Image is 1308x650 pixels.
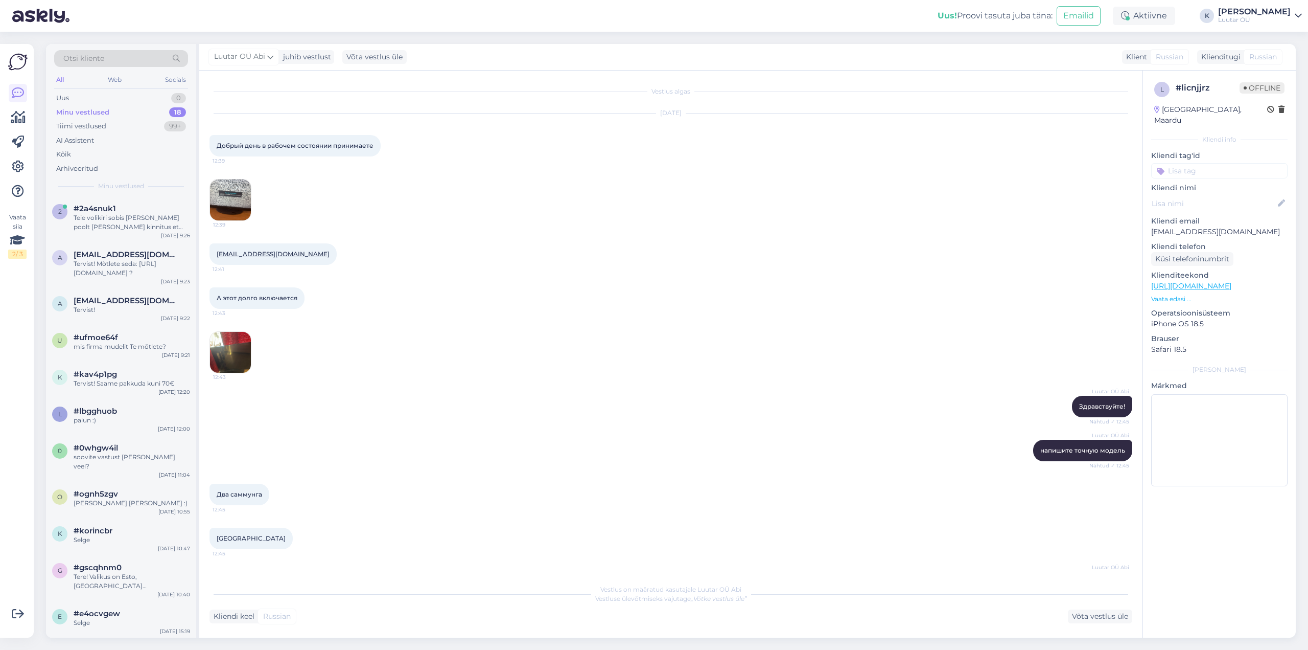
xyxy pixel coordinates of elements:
[1079,402,1125,410] span: Здравствуйте!
[213,309,251,317] span: 12:43
[1151,252,1233,266] div: Küsi telefoninumbrit
[57,337,62,344] span: u
[209,108,1132,118] div: [DATE]
[74,250,180,259] span: annakitjava@gmail.com
[1089,418,1129,425] span: Nähtud ✓ 12:45
[8,250,27,259] div: 2 / 3
[74,213,190,232] div: Teie volikiri sobis [PERSON_NAME] poolt [PERSON_NAME] kinnitus et kõik korras. Mis juhtus esinduses?
[159,471,190,479] div: [DATE] 11:04
[1091,388,1129,395] span: Luutar OÜ Abi
[217,490,262,498] span: Два саммунга
[1151,380,1288,391] p: Märkmed
[74,563,122,572] span: #gscqhnm0
[56,107,109,118] div: Minu vestlused
[8,52,28,72] img: Askly Logo
[160,627,190,635] div: [DATE] 15:19
[210,180,251,220] img: Attachment
[163,73,188,86] div: Socials
[58,613,62,620] span: e
[210,332,251,373] img: Attachment
[74,453,190,471] div: soovite vastust [PERSON_NAME] veel?
[1160,85,1164,93] span: l
[157,591,190,598] div: [DATE] 10:40
[74,296,180,305] span: alisik707@mail.ru
[1197,52,1241,62] div: Klienditugi
[74,379,190,388] div: Tervist! Saame pakkuda kuni 70€
[1122,52,1147,62] div: Klient
[74,609,120,618] span: #e4ocvgew
[217,294,297,302] span: А этот долго включается
[106,73,124,86] div: Web
[209,611,254,622] div: Kliendi keel
[1151,183,1288,193] p: Kliendi nimi
[1151,163,1288,178] input: Lisa tag
[1156,52,1183,62] span: Russian
[600,586,741,593] span: Vestlus on määratud kasutajale Luutar OÜ Abi
[1091,564,1129,571] span: Luutar OÜ Abi
[1151,270,1288,281] p: Klienditeekond
[1154,104,1267,126] div: [GEOGRAPHIC_DATA], Maardu
[74,526,112,535] span: #korincbr
[214,51,265,62] span: Luutar OÜ Abi
[1151,365,1288,374] div: [PERSON_NAME]
[164,121,186,131] div: 99+
[1040,446,1125,454] span: напишите точную модель
[54,73,66,86] div: All
[1151,319,1288,329] p: iPhone OS 18.5
[63,53,104,64] span: Otsi kliente
[217,142,373,149] span: Добрый день в рабочем состоянии принимаете
[74,407,117,416] span: #lbgghuob
[1151,344,1288,355] p: Safari 18.5
[74,443,118,453] span: #0whgw4il
[213,221,251,229] span: 12:39
[217,534,286,542] span: [GEOGRAPHIC_DATA]
[171,93,186,103] div: 0
[56,121,106,131] div: Tiimi vestlused
[1218,8,1302,24] a: [PERSON_NAME]Luutar OÜ
[98,182,144,191] span: Minu vestlused
[58,373,62,381] span: k
[279,52,331,62] div: juhib vestlust
[158,425,190,433] div: [DATE] 12:00
[8,213,27,259] div: Vaata siia
[58,208,62,215] span: 2
[74,305,190,315] div: Tervist!
[74,535,190,545] div: Selge
[1151,281,1231,290] a: [URL][DOMAIN_NAME]
[74,333,118,342] span: #ufmoe64f
[1240,82,1284,94] span: Offline
[169,107,186,118] div: 18
[691,595,747,602] i: „Võtke vestlus üle”
[56,136,94,146] div: AI Assistent
[1152,198,1276,209] input: Lisa nimi
[1200,9,1214,23] div: K
[1089,462,1129,469] span: Nähtud ✓ 12:45
[1151,308,1288,319] p: Operatsioonisüsteem
[1249,52,1277,62] span: Russian
[938,10,1053,22] div: Proovi tasuta juba täna:
[1151,241,1288,252] p: Kliendi telefon
[209,87,1132,96] div: Vestlus algas
[1176,82,1240,94] div: # licnjjrz
[56,93,69,103] div: Uus
[342,50,407,64] div: Võta vestlus üle
[74,618,190,627] div: Selge
[217,250,330,258] a: [EMAIL_ADDRESS][DOMAIN_NAME]
[58,447,62,455] span: 0
[74,370,117,379] span: #kav4p1pg
[158,388,190,396] div: [DATE] 12:20
[1151,227,1288,237] p: [EMAIL_ADDRESS][DOMAIN_NAME]
[1091,432,1129,439] span: Luutar OÜ Abi
[57,493,62,501] span: o
[58,254,62,261] span: a
[58,300,62,307] span: a
[213,265,251,273] span: 12:41
[1113,7,1175,25] div: Aktiivne
[74,204,116,213] span: #2a4snuk1
[1057,6,1101,26] button: Emailid
[1068,610,1132,623] div: Võta vestlus üle
[58,567,62,574] span: g
[58,410,62,418] span: l
[56,149,71,160] div: Kõik
[74,489,118,499] span: #ognh5zgv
